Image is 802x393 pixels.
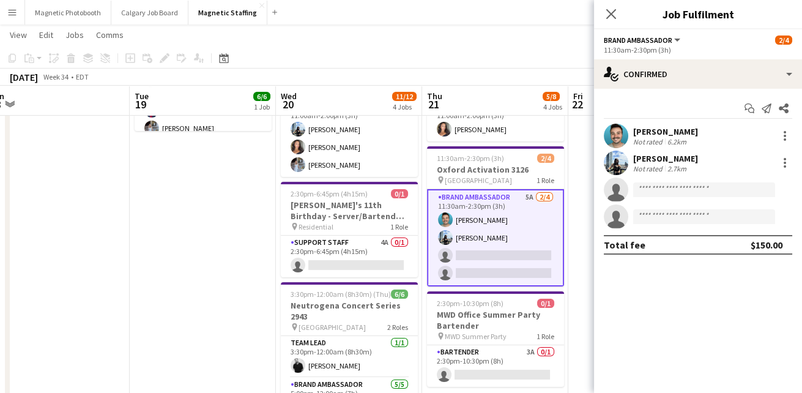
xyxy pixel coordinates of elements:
app-job-card: 11:00am-2:00pm (3h)3/3Oxford Activation 3124 Winter Garden1 RoleBrand Ambassador3/311:00am-2:00pm... [281,57,418,177]
button: Magnetic Staffing [188,1,267,24]
app-job-card: 2:30pm-10:30pm (8h)0/1MWD Office Summer Party Bartender MWD Summer Party1 RoleBartender3A0/12:30p... [427,291,564,387]
div: $150.00 [751,239,782,251]
span: 0/1 [391,189,408,198]
div: Not rated [633,137,665,146]
app-card-role: Support Staff4A0/12:30pm-6:45pm (4h15m) [281,236,418,277]
span: 1 Role [537,176,554,185]
span: Jobs [65,29,84,40]
div: 1 Job [254,102,270,111]
span: 2/4 [775,36,792,45]
button: Magnetic Photobooth [25,1,111,24]
span: 2/4 [537,154,554,163]
span: 6/6 [391,290,408,299]
span: 2 Roles [387,323,408,332]
span: Edit [39,29,53,40]
span: 1 Role [390,222,408,231]
span: 5/8 [543,92,560,101]
span: 0/1 [537,299,554,308]
a: Jobs [61,27,89,43]
div: 4 Jobs [543,102,562,111]
span: 22 [571,97,583,111]
span: View [10,29,27,40]
span: [GEOGRAPHIC_DATA] [445,176,512,185]
button: Calgary Job Board [111,1,188,24]
span: 11/12 [392,92,417,101]
div: [PERSON_NAME] [633,153,698,164]
span: Brand Ambassador [604,36,672,45]
div: Total fee [604,239,645,251]
div: 2.7km [665,164,689,173]
span: Comms [96,29,124,40]
a: Comms [91,27,128,43]
div: [DATE] [10,71,38,83]
h3: Job Fulfilment [594,6,802,22]
span: 1 Role [537,332,554,341]
span: Tue [135,91,149,102]
a: View [5,27,32,43]
span: Fri [573,91,583,102]
span: 19 [133,97,149,111]
span: 20 [279,97,297,111]
span: Wed [281,91,297,102]
h3: Oxford Activation 3126 [427,164,564,175]
div: EDT [76,72,89,81]
div: 11:30am-2:30pm (3h) [604,45,792,54]
a: Edit [34,27,58,43]
span: 6/6 [253,92,270,101]
h3: [PERSON_NAME]'s 11th Birthday - Server/Bartender #3104 [281,200,418,222]
div: Not rated [633,164,665,173]
div: 6.2km [665,137,689,146]
span: [GEOGRAPHIC_DATA] [299,323,366,332]
app-card-role: Bartender3A0/12:30pm-10:30pm (8h) [427,345,564,387]
button: Brand Ambassador [604,36,682,45]
app-card-role: Brand Ambassador1/111:00am-2:00pm (3h)[PERSON_NAME] [427,100,564,141]
app-job-card: 11:30am-2:30pm (3h)2/4Oxford Activation 3126 [GEOGRAPHIC_DATA]1 RoleBrand Ambassador5A2/411:30am-... [427,146,564,286]
app-card-role: Brand Ambassador3/311:00am-2:00pm (3h)[PERSON_NAME][PERSON_NAME][PERSON_NAME] [281,100,418,177]
span: Week 34 [40,72,71,81]
h3: MWD Office Summer Party Bartender [427,309,564,331]
span: 11:30am-2:30pm (3h) [437,154,504,163]
div: Confirmed [594,59,802,89]
span: 3:30pm-12:00am (8h30m) (Thu) [291,290,391,299]
app-card-role: Team Lead1/13:30pm-12:00am (8h30m)[PERSON_NAME] [281,336,418,378]
div: [PERSON_NAME] [633,126,698,137]
span: Thu [427,91,442,102]
span: 2:30pm-10:30pm (8h) [437,299,503,308]
app-card-role: Brand Ambassador5A2/411:30am-2:30pm (3h)[PERSON_NAME][PERSON_NAME] [427,189,564,286]
span: 21 [425,97,442,111]
span: Residential [299,222,333,231]
app-job-card: 2:30pm-6:45pm (4h15m)0/1[PERSON_NAME]'s 11th Birthday - Server/Bartender #3104 Residential1 RoleS... [281,182,418,277]
span: MWD Summer Party [445,332,507,341]
div: 4 Jobs [393,102,416,111]
h3: Neutrogena Concert Series 2943 [281,300,418,322]
span: 2:30pm-6:45pm (4h15m) [291,189,368,198]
